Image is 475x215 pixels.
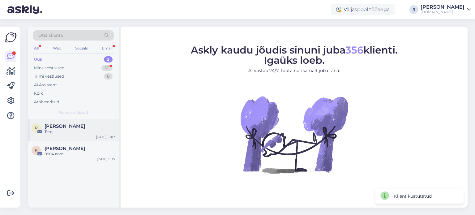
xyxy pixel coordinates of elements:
[59,110,88,115] span: Uued vestlused
[34,99,59,105] div: Arhiveeritud
[45,123,85,129] span: raina reinsalu
[191,44,398,66] span: Askly kaudu jõudis sinuni juba klienti. Igaüks loeb.
[35,126,38,130] span: r
[38,32,63,39] span: Otsi kliente
[101,65,113,71] div: 30
[34,56,42,62] div: Uus
[421,5,471,15] a: [PERSON_NAME][DOMAIN_NAME]
[331,4,395,15] div: Väljaspool tööaega
[34,65,65,71] div: Minu vestlused
[52,44,62,52] div: Web
[101,44,114,52] div: Email
[191,67,398,74] p: AI vastab 24/7. Tööta nutikamalt juba täna.
[104,73,113,80] div: 8
[74,44,89,52] div: Socials
[409,5,418,14] div: R
[33,44,40,52] div: All
[35,148,38,153] span: R
[45,151,115,157] div: 0904 arve
[238,79,350,190] img: No Chat active
[345,44,363,56] span: 356
[5,32,17,43] img: Askly Logo
[104,56,113,62] div: 2
[34,73,64,80] div: Tiimi vestlused
[34,82,57,88] div: AI Assistent
[421,10,464,15] div: [DOMAIN_NAME]
[421,5,464,10] div: [PERSON_NAME]
[45,129,115,135] div: Tere,
[97,157,115,161] div: [DATE] 15:15
[45,146,85,151] span: Reene Helberg
[96,135,115,139] div: [DATE] 12:07
[34,90,43,97] div: Kõik
[394,193,432,200] div: Klient kustutatud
